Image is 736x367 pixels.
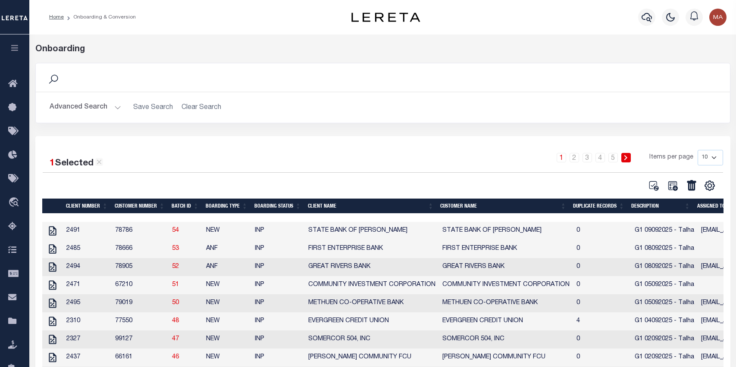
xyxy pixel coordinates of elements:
[439,276,573,294] td: COMMUNITY INVESTMENT CORPORATION
[305,348,439,367] td: [PERSON_NAME] COMMUNITY FCU
[570,199,628,213] th: Duplicate Records: activate to sort column ascending
[251,330,305,348] td: INP
[49,15,64,20] a: Home
[63,312,112,330] td: 2310
[305,330,439,348] td: SOMERCOR 504, INC
[203,312,251,330] td: NEW
[63,222,112,240] td: 2491
[573,258,631,276] td: 0
[50,99,121,116] button: Advanced Search
[631,294,698,312] td: G1 05092025 - Talha
[172,282,179,288] a: 51
[63,276,112,294] td: 2471
[203,258,251,276] td: ANF
[251,240,305,258] td: INP
[439,330,573,348] td: SOMERCOR 504, INC
[112,294,169,312] td: 79019
[251,312,305,330] td: INP
[203,276,251,294] td: NEW
[628,199,694,213] th: Description: activate to sort column ascending
[570,153,579,162] a: 2
[573,330,631,348] td: 0
[172,354,179,360] a: 46
[172,264,179,270] a: 52
[437,199,570,213] th: Customer Name: activate to sort column ascending
[112,240,169,258] td: 78666
[63,199,111,213] th: Client Number: activate to sort column ascending
[8,197,22,208] i: travel_explore
[631,348,698,367] td: G1 02092025 - Talha
[50,157,103,171] div: Selected
[583,153,592,162] a: 3
[63,348,112,367] td: 2437
[203,348,251,367] td: NEW
[172,227,179,233] a: 54
[251,222,305,240] td: INP
[351,12,420,22] img: logo-dark.svg
[63,240,112,258] td: 2485
[631,276,698,294] td: G1 05092025 - Talha
[251,294,305,312] td: INP
[305,258,439,276] td: GREAT RIVERS BANK
[573,276,631,294] td: 0
[439,258,573,276] td: GREAT RIVERS BANK
[631,240,698,258] td: G1 08092025 - Talha
[112,276,169,294] td: 67210
[251,199,304,213] th: Boarding Status: activate to sort column ascending
[305,294,439,312] td: METHUEN CO-OPERATIVE BANK
[202,199,251,213] th: Boarding Type: activate to sort column ascending
[251,258,305,276] td: INP
[439,222,573,240] td: STATE BANK OF [PERSON_NAME]
[573,312,631,330] td: 4
[112,222,169,240] td: 78786
[251,276,305,294] td: INP
[439,312,573,330] td: EVERGREEN CREDIT UNION
[168,199,202,213] th: Batch ID: activate to sort column ascending
[305,240,439,258] td: FIRST ENTERPRISE BANK
[631,258,698,276] td: G1 08092025 - Talha
[172,300,179,306] a: 50
[63,294,112,312] td: 2495
[304,199,437,213] th: Client Name: activate to sort column ascending
[709,9,727,26] img: svg+xml;base64,PHN2ZyB4bWxucz0iaHR0cDovL3d3dy53My5vcmcvMjAwMC9zdmciIHBvaW50ZXItZXZlbnRzPSJub25lIi...
[112,348,169,367] td: 66161
[203,240,251,258] td: ANF
[573,222,631,240] td: 0
[608,153,618,162] a: 5
[251,348,305,367] td: INP
[172,246,179,252] a: 53
[63,330,112,348] td: 2327
[111,199,168,213] th: Customer Number: activate to sort column ascending
[203,222,251,240] td: NEW
[439,294,573,312] td: METHUEN CO-OPERATIVE BANK
[631,222,698,240] td: G1 09092025 - Talha
[573,294,631,312] td: 0
[112,258,169,276] td: 78905
[305,312,439,330] td: EVERGREEN CREDIT UNION
[631,312,698,330] td: G1 04092025 - Talha
[35,43,730,56] div: Onboarding
[439,240,573,258] td: FIRST ENTERPRISE BANK
[573,348,631,367] td: 0
[305,276,439,294] td: COMMUNITY INVESTMENT CORPORATION
[172,336,179,342] a: 47
[631,330,698,348] td: G1 02092025 - Talha
[573,240,631,258] td: 0
[203,330,251,348] td: NEW
[112,330,169,348] td: 99127
[50,159,55,168] span: 1
[203,294,251,312] td: NEW
[305,222,439,240] td: STATE BANK OF [PERSON_NAME]
[557,153,566,162] a: 1
[112,312,169,330] td: 77550
[649,153,693,162] span: Items per page
[64,13,136,21] li: Onboarding & Conversion
[595,153,605,162] a: 4
[63,258,112,276] td: 2494
[172,318,179,324] a: 48
[439,348,573,367] td: [PERSON_NAME] COMMUNITY FCU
